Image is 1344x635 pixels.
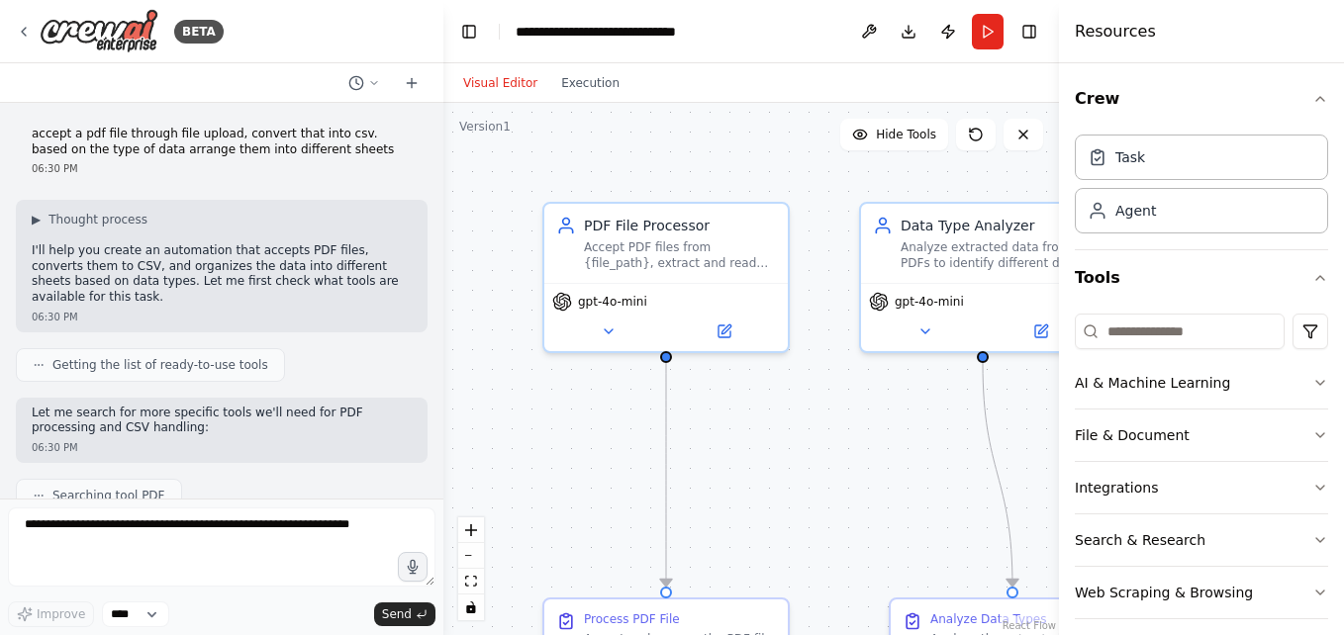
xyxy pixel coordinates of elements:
[584,611,680,627] div: Process PDF File
[458,569,484,594] button: fit view
[549,71,631,95] button: Execution
[459,119,511,135] div: Version 1
[32,212,41,227] span: ▶
[174,20,224,44] div: BETA
[52,488,165,503] span: Searching tool PDF
[458,517,484,543] button: zoom in
[584,239,776,271] div: Accept PDF files from {file_path}, extract and read content from PDF documents, and prepare the d...
[516,22,730,42] nav: breadcrumb
[458,594,484,620] button: toggle interactivity
[37,606,85,622] span: Improve
[1115,147,1145,167] div: Task
[32,310,412,324] div: 06:30 PM
[895,294,964,310] span: gpt-4o-mini
[32,212,147,227] button: ▶Thought process
[52,357,268,373] span: Getting the list of ready-to-use tools
[398,552,428,582] button: Click to speak your automation idea
[1075,250,1328,306] button: Tools
[455,18,483,45] button: Hide left sidebar
[32,161,412,176] div: 06:30 PM
[1075,127,1328,249] div: Crew
[32,440,412,455] div: 06:30 PM
[901,239,1093,271] div: Analyze extracted data from PDFs to identify different data types, categories, and patterns. Clas...
[985,319,1097,343] button: Open in side panel
[1075,71,1328,127] button: Crew
[859,202,1106,353] div: Data Type AnalyzerAnalyze extracted data from PDFs to identify different data types, categories, ...
[876,127,936,142] span: Hide Tools
[1115,201,1156,221] div: Agent
[656,363,676,587] g: Edge from d4c04956-245c-475e-9816-7df303e4d38d to 804c35e5-c9de-4155-8717-2b3aee2f1570
[1075,357,1328,408] button: AI & Machine Learning
[973,363,1022,587] g: Edge from 8fb87a4d-af6b-4ad2-894f-4004e982a2e8 to e81df50c-0648-4cce-891b-1a204909453e
[578,294,647,310] span: gpt-4o-mini
[840,119,948,150] button: Hide Tools
[48,212,147,227] span: Thought process
[1075,514,1328,566] button: Search & Research
[930,611,1046,627] div: Analyze Data Types
[382,606,412,622] span: Send
[458,517,484,620] div: React Flow controls
[1075,306,1328,635] div: Tools
[1075,20,1156,44] h4: Resources
[32,243,412,305] p: I'll help you create an automation that accepts PDF files, converts them to CSV, and organizes th...
[584,216,776,235] div: PDF File Processor
[458,543,484,569] button: zoom out
[32,406,412,436] p: Let me search for more specific tools we'll need for PDF processing and CSV handling:
[1075,462,1328,513] button: Integrations
[668,319,780,343] button: Open in side panel
[374,602,435,626] button: Send
[8,601,94,627] button: Improve
[40,9,158,53] img: Logo
[32,127,412,157] p: accept a pdf file through file upload, convert that into csv. based on the type of data arrange t...
[451,71,549,95] button: Visual Editor
[1015,18,1043,45] button: Hide right sidebar
[396,71,428,95] button: Start a new chat
[1075,567,1328,618] button: Web Scraping & Browsing
[901,216,1093,235] div: Data Type Analyzer
[1003,620,1056,631] a: React Flow attribution
[1075,409,1328,461] button: File & Document
[542,202,790,353] div: PDF File ProcessorAccept PDF files from {file_path}, extract and read content from PDF documents,...
[340,71,388,95] button: Switch to previous chat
